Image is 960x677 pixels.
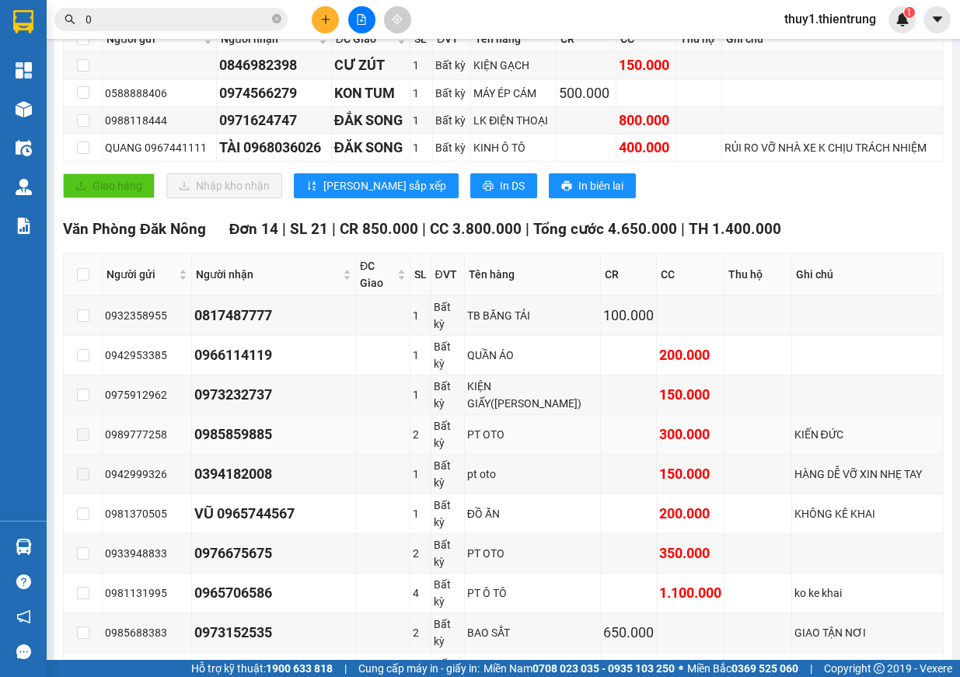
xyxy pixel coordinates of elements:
div: 1 [413,139,430,156]
button: printerIn DS [470,173,537,198]
div: 4 [413,585,428,602]
span: printer [561,180,572,193]
span: Người gửi [106,266,176,283]
span: ĐC Giao [336,30,394,47]
strong: 0369 525 060 [731,662,798,675]
span: Đơn 14 [229,220,279,238]
div: 0974566279 [219,82,328,104]
th: Tên hàng [471,26,557,52]
div: KIỆN GẠCH [473,57,553,74]
strong: 0708 023 035 - 0935 103 250 [532,662,675,675]
div: 0942999326 [105,466,189,483]
th: Ghi chú [792,253,944,296]
div: MÁY ÉP CÁM [473,85,553,102]
div: 1 [413,347,428,364]
div: QUANG 0967441111 [105,139,214,156]
div: 350.000 [659,543,721,564]
div: 0966114119 [194,344,353,366]
div: 1.100.000 [659,582,721,604]
span: Tổng cước 4.650.000 [533,220,677,238]
span: Người gửi [106,30,201,47]
button: sort-ascending[PERSON_NAME] sắp xếp [294,173,459,198]
span: caret-down [930,12,944,26]
span: Cung cấp máy in - giấy in: [358,660,480,677]
div: Bất kỳ [434,338,462,372]
span: In biên lai [578,177,623,194]
div: 150.000 [659,463,721,485]
span: notification [16,609,31,624]
span: TH 1.400.000 [689,220,781,238]
span: message [16,644,31,659]
div: Bất kỳ [434,298,462,333]
div: KHÔNG KÊ KHAI [794,505,941,522]
div: Bất kỳ [434,457,462,491]
span: | [332,220,336,238]
div: ĐẮK SONG [334,110,407,131]
strong: 1900 633 818 [266,662,333,675]
div: 0981131995 [105,585,189,602]
img: logo-vxr [13,10,33,33]
img: warehouse-icon [16,539,32,555]
div: 2 [413,426,428,443]
div: Bất kỳ [435,139,468,156]
div: 0985688383 [105,624,189,641]
span: | [681,220,685,238]
div: KON TUM [334,82,407,104]
th: ĐVT [433,26,471,52]
span: In DS [500,177,525,194]
div: 650.000 [603,622,654,644]
div: Bất kỳ [434,536,462,571]
img: icon-new-feature [895,12,909,26]
button: aim [384,6,411,33]
div: 0976675675 [194,543,353,564]
input: Tìm tên, số ĐT hoặc mã đơn [86,11,269,28]
div: Bất kỳ [434,576,462,610]
span: Miền Nam [483,660,675,677]
button: uploadGiao hàng [63,173,155,198]
span: sort-ascending [306,180,317,193]
div: CƯ ZÚT [334,54,407,76]
span: Người nhận [196,266,340,283]
div: KINH Ô TÔ [473,139,553,156]
div: 200.000 [659,344,721,366]
div: 0985859885 [194,424,353,445]
span: aim [392,14,403,25]
span: | [282,220,286,238]
div: RỦI RO VỠ NHÀ XE K CHỊU TRÁCH NHIỆM [724,139,941,156]
div: 1 [413,307,428,324]
div: KIẾN ĐỨC [794,426,941,443]
span: Hỗ trợ kỹ thuật: [191,660,333,677]
div: 150.000 [659,384,721,406]
div: 300.000 [659,424,721,445]
span: file-add [356,14,367,25]
span: close-circle [272,12,281,27]
div: 2 [413,545,428,562]
div: BAO SẮT [467,624,598,641]
th: Tên hàng [465,253,601,296]
div: 0942953385 [105,347,189,364]
div: Bất kỳ [434,417,462,452]
div: HÀNG DỄ VỠ XIN NHẸ TAY [794,466,941,483]
span: thuy1.thientrung [772,9,888,29]
div: 0846982398 [219,54,328,76]
th: SL [410,26,433,52]
span: Văn Phòng Đăk Nông [63,220,206,238]
img: dashboard-icon [16,62,32,79]
div: PT Ô TÔ [467,585,598,602]
div: ko ke khai [794,585,941,602]
div: 200.000 [659,503,721,525]
button: downloadNhập kho nhận [166,173,282,198]
div: PT OTO [467,426,598,443]
th: ĐVT [431,253,465,296]
span: SL 21 [290,220,328,238]
button: caret-down [923,6,951,33]
span: Miền Bắc [687,660,798,677]
div: 0394182008 [194,463,353,485]
span: question-circle [16,574,31,589]
div: KIỆN GIẤY([PERSON_NAME]) [467,378,598,412]
div: 0965706586 [194,582,353,604]
div: Bất kỳ [435,57,468,74]
th: CR [557,26,616,52]
div: 0989777258 [105,426,189,443]
div: Bất kỳ [434,378,462,412]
